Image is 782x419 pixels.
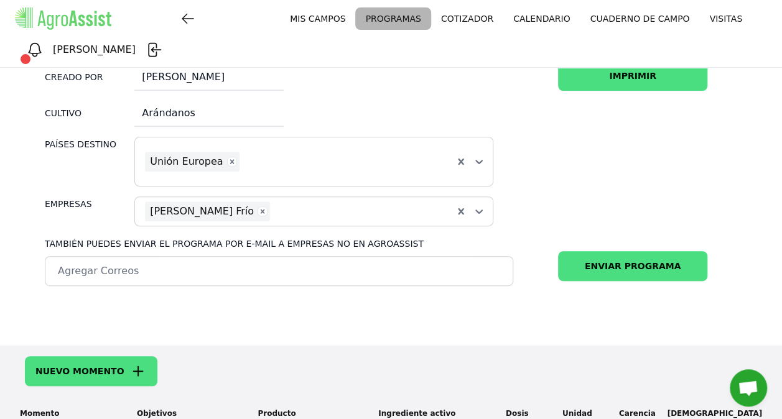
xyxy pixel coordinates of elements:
[150,203,254,220] div: [PERSON_NAME] Frío
[45,236,777,251] label: También puedes enviar el programa por e-mail a empresas no en Agroassist
[15,7,111,30] img: AgroAssist
[150,153,223,170] div: Unión Europea
[558,61,707,91] button: IMPRIMIR
[25,356,157,386] button: NUEVO MOMENTO
[699,7,752,30] a: VISITAS
[45,106,134,121] label: Cultivo
[45,196,134,211] label: EMPRESAS
[52,42,136,58] h3: [PERSON_NAME]
[558,251,707,281] button: ENVIAR PROGRAMA
[730,369,767,407] div: Chat abierto
[503,7,580,30] a: CALENDARIO
[227,157,237,167] div: Remove Unión Europea
[431,7,503,30] a: COTIZADOR
[258,206,268,216] div: Remove Valle Frío
[355,7,431,30] a: PROGRAMAS
[580,7,699,30] a: CUADERNO DE CAMPO
[45,70,134,85] label: Creado por
[280,7,355,30] a: MIS CAMPOS
[55,262,473,280] div: Agregar Correos
[45,137,134,152] label: Países Destino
